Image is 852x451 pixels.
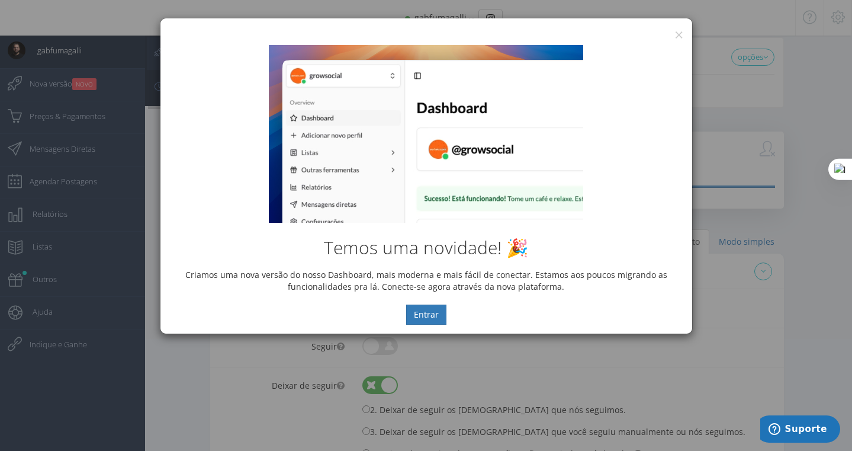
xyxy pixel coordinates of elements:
[269,45,583,223] img: New Dashboard
[406,305,446,325] button: Entrar
[169,269,683,293] p: Criamos uma nova versão do nosso Dashboard, mais moderna e mais fácil de conectar. Estamos aos po...
[760,415,840,445] iframe: Abre um widget para que você possa encontrar mais informações
[169,238,683,257] h2: Temos uma novidade! 🎉
[674,27,683,43] button: ×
